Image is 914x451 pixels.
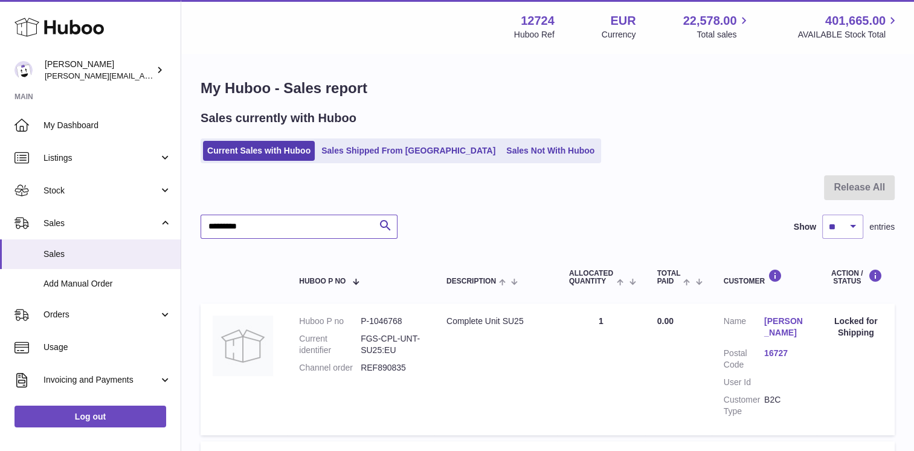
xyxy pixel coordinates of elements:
[797,13,900,41] a: 401,665.00 AVAILABLE Stock Total
[299,362,361,374] dt: Channel order
[299,316,361,327] dt: Huboo P no
[446,277,496,285] span: Description
[610,13,636,29] strong: EUR
[43,185,159,196] span: Stock
[514,29,555,41] div: Huboo Ref
[764,394,805,417] dd: B2C
[14,406,166,427] a: Log out
[683,13,750,41] a: 22,578.00 Total sales
[724,269,805,285] div: Customer
[45,59,153,82] div: [PERSON_NAME]
[201,110,356,126] h2: Sales currently with Huboo
[794,221,816,233] label: Show
[521,13,555,29] strong: 12724
[299,333,361,356] dt: Current identifier
[43,342,172,353] span: Usage
[43,152,159,164] span: Listings
[203,141,315,161] a: Current Sales with Huboo
[657,270,681,285] span: Total paid
[43,309,159,320] span: Orders
[683,13,736,29] span: 22,578.00
[361,362,422,374] dd: REF890835
[299,277,346,285] span: Huboo P no
[764,348,805,359] a: 16727
[569,270,614,285] span: ALLOCATED Quantity
[502,141,599,161] a: Sales Not With Huboo
[213,316,273,376] img: no-photo.jpg
[14,61,33,79] img: sebastian@ffern.co
[724,377,764,388] dt: User Id
[45,71,242,80] span: [PERSON_NAME][EMAIL_ADDRESS][DOMAIN_NAME]
[43,374,159,386] span: Invoicing and Payments
[43,248,172,260] span: Sales
[446,316,545,327] div: Complete Unit SU25
[201,79,895,98] h1: My Huboo - Sales report
[557,303,645,435] td: 1
[602,29,636,41] div: Currency
[317,141,500,161] a: Sales Shipped From [GEOGRAPHIC_DATA]
[724,394,764,417] dt: Customer Type
[43,218,159,229] span: Sales
[724,316,764,342] dt: Name
[361,333,422,356] dd: FGS-CPL-UNT-SU25:EU
[829,316,883,339] div: Locked for Shipping
[697,29,750,41] span: Total sales
[797,29,900,41] span: AVAILABLE Stock Total
[825,13,886,29] span: 401,665.00
[43,120,172,131] span: My Dashboard
[43,278,172,290] span: Add Manual Order
[724,348,764,371] dt: Postal Code
[361,316,422,327] dd: P-1046768
[829,269,883,285] div: Action / Status
[657,316,674,326] span: 0.00
[869,221,895,233] span: entries
[764,316,805,339] a: [PERSON_NAME]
